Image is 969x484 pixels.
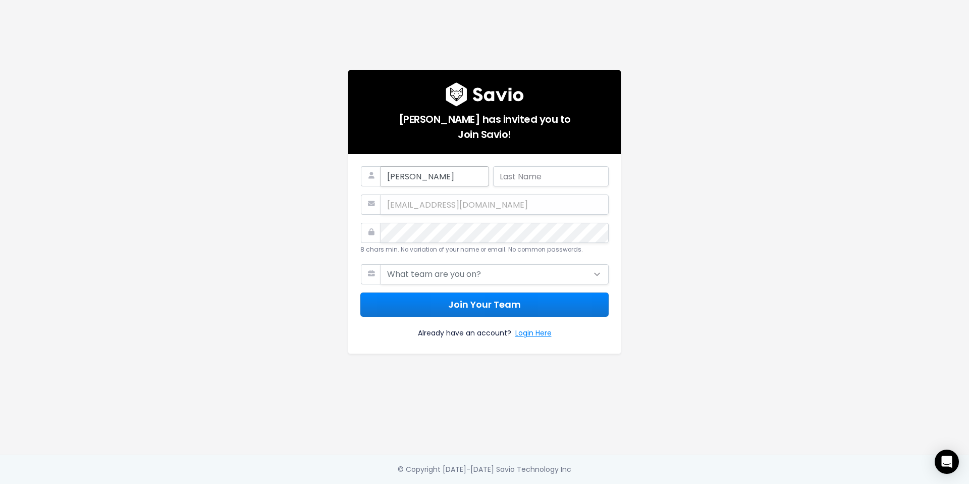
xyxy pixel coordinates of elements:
[381,166,489,186] input: First Name
[446,82,524,107] img: logo600x187.a314fd40982d.png
[360,246,583,254] small: 8 chars min. No variation of your name or email. No common passwords.
[360,317,609,342] div: Already have an account?
[360,293,609,317] button: Join Your Team
[515,327,552,342] a: Login Here
[398,463,571,476] div: © Copyright [DATE]-[DATE] Savio Technology Inc
[935,450,959,474] div: Open Intercom Messenger
[360,107,609,142] h5: [PERSON_NAME] has invited you to Join Savio!
[493,166,609,186] input: Last Name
